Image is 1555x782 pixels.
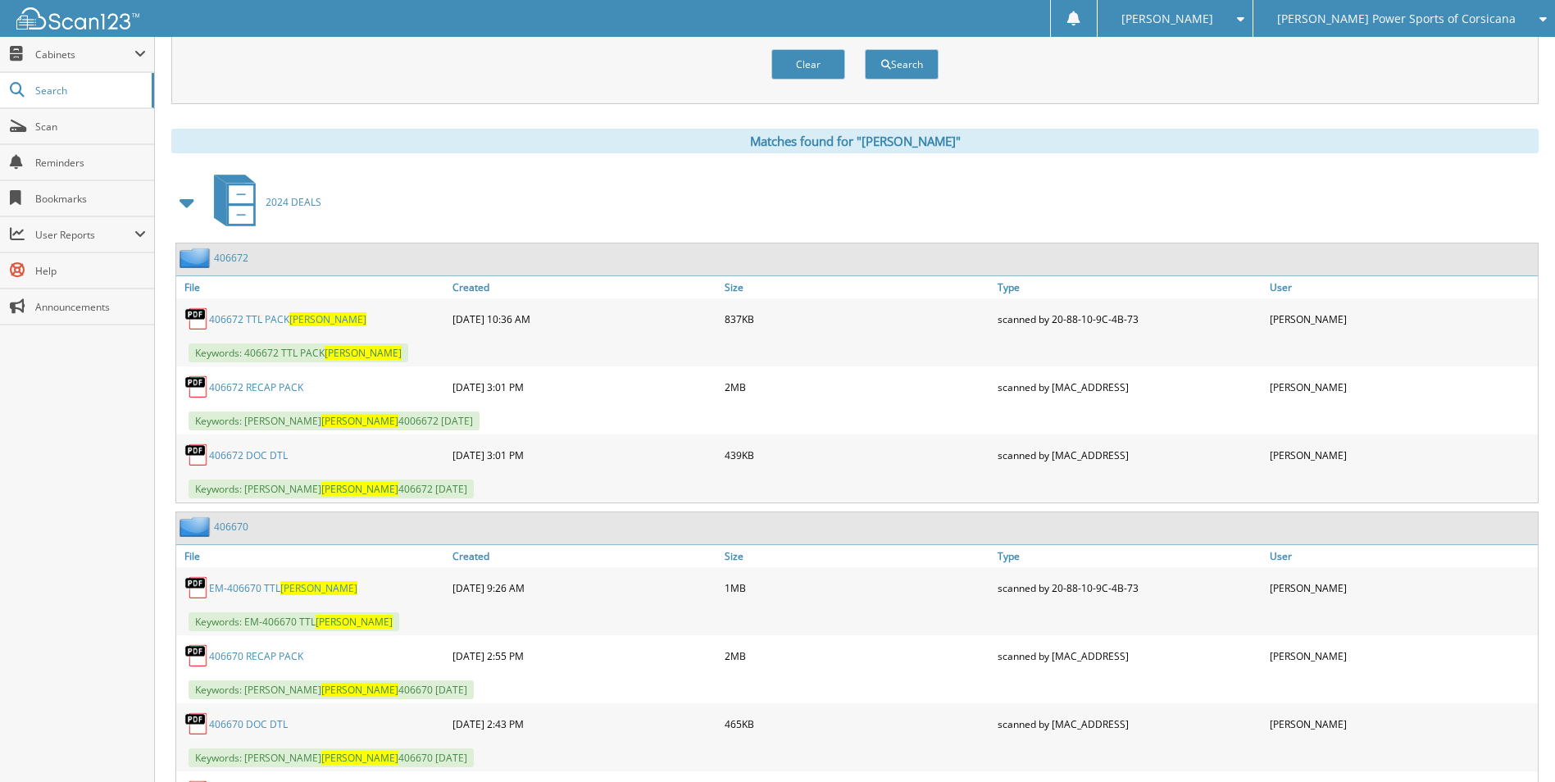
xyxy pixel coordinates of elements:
span: Keywords: [PERSON_NAME] 406670 [DATE] [189,748,474,767]
div: scanned by [MAC_ADDRESS] [993,371,1266,403]
div: 2MB [721,371,993,403]
div: scanned by 20-88-10-9C-4B-73 [993,302,1266,335]
div: [DATE] 2:55 PM [448,639,721,672]
div: [PERSON_NAME] [1266,639,1538,672]
img: folder2.png [180,248,214,268]
span: [PERSON_NAME] [325,346,402,360]
span: [PERSON_NAME] [316,615,393,629]
span: [PERSON_NAME] [280,581,357,595]
span: Cabinets [35,48,134,61]
div: 837KB [721,302,993,335]
div: scanned by [MAC_ADDRESS] [993,439,1266,471]
div: [PERSON_NAME] [1266,302,1538,335]
a: 406672 DOC DTL [209,448,288,462]
div: [PERSON_NAME] [1266,439,1538,471]
img: PDF.png [184,712,209,736]
div: [DATE] 3:01 PM [448,371,721,403]
img: PDF.png [184,375,209,399]
span: Keywords: 406672 TTL PACK [189,343,408,362]
a: 406672 TTL PACK[PERSON_NAME] [209,312,366,326]
a: Type [993,276,1266,298]
div: [PERSON_NAME] [1266,707,1538,740]
img: folder2.png [180,516,214,537]
div: [DATE] 2:43 PM [448,707,721,740]
span: [PERSON_NAME] [321,751,398,765]
span: Keywords: [PERSON_NAME] 406672 [DATE] [189,480,474,498]
a: EM-406670 TTL[PERSON_NAME] [209,581,357,595]
span: [PERSON_NAME] [1121,14,1213,24]
div: 465KB [721,707,993,740]
a: File [176,276,448,298]
div: [DATE] 3:01 PM [448,439,721,471]
div: [DATE] 10:36 AM [448,302,721,335]
div: scanned by 20-88-10-9C-4B-73 [993,571,1266,604]
span: Reminders [35,156,146,170]
div: 2MB [721,639,993,672]
div: scanned by [MAC_ADDRESS] [993,707,1266,740]
a: Size [721,276,993,298]
img: scan123-logo-white.svg [16,7,139,30]
a: 406670 DOC DTL [209,717,288,731]
span: Keywords: [PERSON_NAME] 406670 [DATE] [189,680,474,699]
a: File [176,545,448,567]
span: User Reports [35,228,134,242]
span: [PERSON_NAME] [289,312,366,326]
span: [PERSON_NAME] [321,683,398,697]
button: Search [865,49,939,80]
span: Scan [35,120,146,134]
div: [PERSON_NAME] [1266,371,1538,403]
a: 406672 RECAP PACK [209,380,303,394]
a: 406670 RECAP PACK [209,649,303,663]
button: Clear [771,49,845,80]
span: [PERSON_NAME] [321,414,398,428]
span: [PERSON_NAME] [321,482,398,496]
a: 2024 DEALS [204,170,321,234]
a: User [1266,545,1538,567]
img: PDF.png [184,575,209,600]
span: Search [35,84,143,98]
div: [PERSON_NAME] [1266,571,1538,604]
div: 1MB [721,571,993,604]
span: Help [35,264,146,278]
img: PDF.png [184,307,209,331]
a: 406672 [214,251,248,265]
span: 2024 DEALS [266,195,321,209]
img: PDF.png [184,643,209,668]
span: Keywords: EM-406670 TTL [189,612,399,631]
span: Announcements [35,300,146,314]
span: Keywords: [PERSON_NAME] 4006672 [DATE] [189,411,480,430]
a: Type [993,545,1266,567]
a: Created [448,545,721,567]
span: [PERSON_NAME] Power Sports of Corsicana [1277,14,1516,24]
a: 406670 [214,520,248,534]
div: 439KB [721,439,993,471]
div: Matches found for "[PERSON_NAME]" [171,129,1539,153]
a: Created [448,276,721,298]
a: Size [721,545,993,567]
img: PDF.png [184,443,209,467]
div: [DATE] 9:26 AM [448,571,721,604]
div: scanned by [MAC_ADDRESS] [993,639,1266,672]
span: Bookmarks [35,192,146,206]
a: User [1266,276,1538,298]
